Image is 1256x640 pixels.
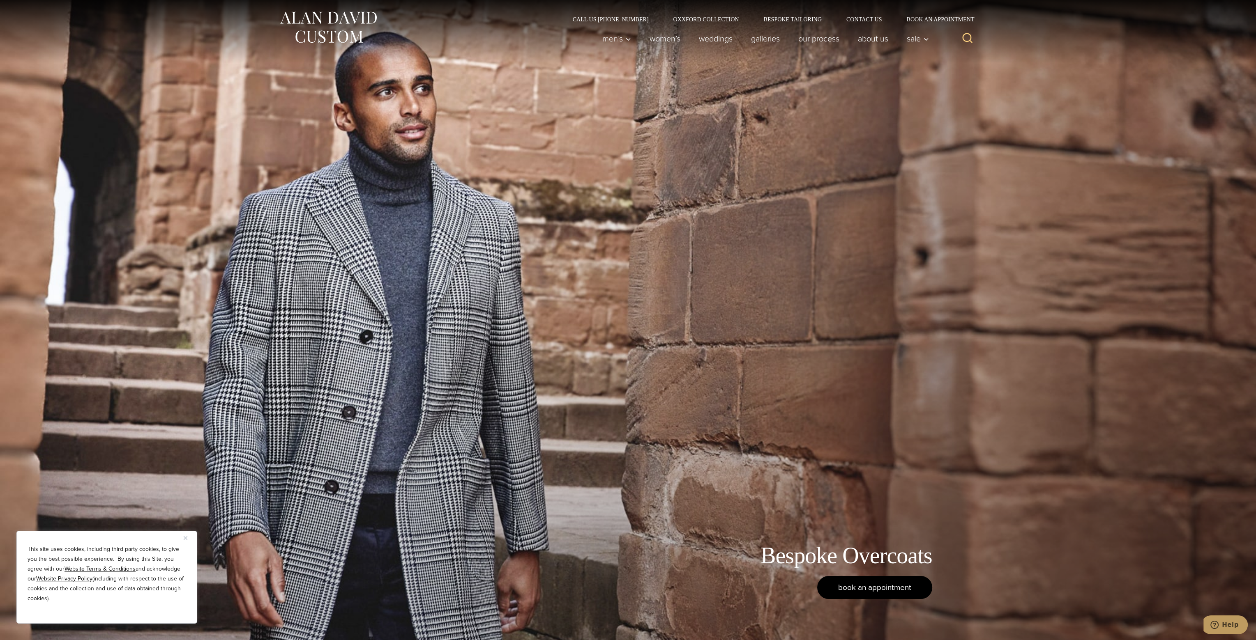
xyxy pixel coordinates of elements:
a: Website Terms & Conditions [65,564,136,573]
a: Call Us [PHONE_NUMBER] [560,16,661,22]
a: Our Process [789,30,848,47]
a: Book an Appointment [894,16,977,22]
a: About Us [848,30,897,47]
nav: Primary Navigation [593,30,933,47]
iframe: Opens a widget where you can chat to one of our agents [1203,615,1248,636]
button: Men’s sub menu toggle [593,30,640,47]
span: book an appointment [838,581,911,593]
nav: Secondary Navigation [560,16,977,22]
button: View Search Form [958,29,977,48]
img: Alan David Custom [279,9,378,46]
p: This site uses cookies, including third party cookies, to give you the best possible experience. ... [28,544,186,603]
a: Galleries [742,30,789,47]
a: Website Privacy Policy [36,574,92,583]
a: weddings [689,30,742,47]
a: Women’s [640,30,689,47]
button: Sale sub menu toggle [897,30,933,47]
img: Close [184,536,187,540]
button: Close [184,533,194,543]
a: Oxxford Collection [661,16,751,22]
h1: Bespoke Overcoats [761,542,932,569]
a: Bespoke Tailoring [751,16,834,22]
a: book an appointment [817,576,932,599]
a: Contact Us [834,16,894,22]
